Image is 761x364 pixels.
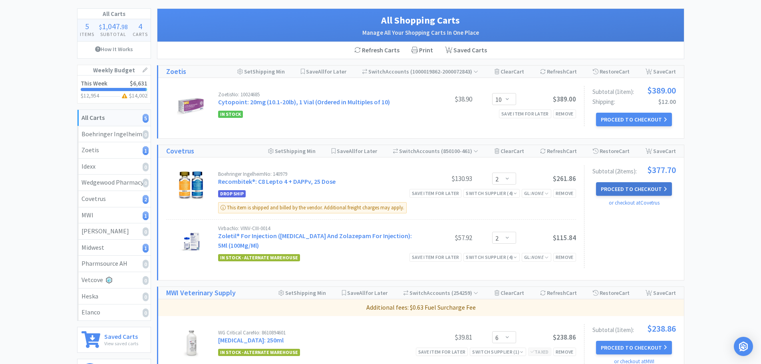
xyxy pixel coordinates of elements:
span: $ [99,23,102,31]
div: Clear [495,145,524,157]
a: Saved Carts [439,42,493,59]
span: Cart [665,289,676,296]
a: Vetcove0 [77,272,151,288]
img: 74f9694b77f24177a6deb47f96bbf249_176711.png [177,171,205,199]
div: Save item for later [499,109,551,118]
a: Zoetis [166,66,186,78]
span: Drop Ship [218,190,246,197]
div: . [97,22,130,30]
div: Refresh [540,287,577,299]
div: Virbac No: VINV-CIII-0014 [218,226,412,231]
div: Remove [553,253,576,261]
p: View saved carts [104,340,138,347]
button: Proceed to Checkout [596,113,672,126]
span: Switch [409,289,427,296]
div: Wedgewood Pharmacy [81,177,147,188]
div: Switch Supplier ( 4 ) [466,253,517,261]
div: Save item for later [409,189,462,197]
a: Wedgewood Pharmacy0 [77,175,151,191]
a: How It Works [77,42,151,57]
div: Shipping Min [268,145,316,157]
span: ( 850100-461 ) [440,147,478,155]
span: $238.86 [553,333,576,342]
span: $389.00 [553,95,576,103]
a: MWI Veterinary Supply [166,287,236,299]
a: Zoletil® For Injection ([MEDICAL_DATA] And Zolazepam For Injection): 5Ml (100Mg/Ml) [218,232,412,249]
span: 14,002 [132,92,147,99]
span: Save for Later [337,147,377,155]
div: Heska [81,291,147,302]
span: Set [275,147,283,155]
h1: Weekly Budget [77,65,151,76]
a: Recombitek®: C8 Lepto 4 + DAPPv, 25 Dose [218,177,336,185]
div: Shipping Min [278,287,326,299]
div: Boehringer Ingelheim [81,129,147,139]
a: Pharmsource AH0 [77,256,151,272]
a: Idexx0 [77,159,151,175]
span: $115.84 [553,233,576,242]
span: Save for Later [306,68,346,75]
span: $12,954 [81,92,99,99]
a: MWI1 [77,207,151,224]
h2: This Week [81,80,107,86]
a: This Week$6,631$12,954$14,002 [77,76,151,103]
div: Refresh [540,66,577,78]
span: Cart [566,68,577,75]
a: Zoetis1 [77,142,151,159]
i: 2 [143,195,149,204]
h1: All Carts [77,9,151,19]
p: Additional fees: $0.63 Fuel Surcharge Fee [161,302,681,313]
div: $57.92 [412,233,472,243]
span: 98 [121,23,128,31]
div: Clear [495,66,524,78]
i: 0 [143,227,149,236]
span: Cart [619,147,630,155]
div: WG Critical Care No: 8610894601 [218,330,412,335]
div: Shipping: [592,99,676,105]
div: This item is shipped and billed by the vendor. Additional freight charges may apply. [218,202,407,213]
i: 0 [143,308,149,317]
h6: Saved Carts [104,331,138,340]
div: Zoetis [81,145,147,155]
div: Refresh [540,145,577,157]
span: In Stock [218,111,243,118]
span: Save for Later [347,289,387,296]
span: $6,631 [130,80,147,87]
i: 5 [143,114,149,123]
div: $38.90 [412,94,472,104]
div: Elanco [81,307,147,318]
i: 1 [143,146,149,155]
h4: Carts [130,30,150,38]
div: MWI [81,210,147,221]
span: Switch [399,147,416,155]
span: Set [244,68,252,75]
span: Cart [566,289,577,296]
div: Remove [553,189,576,197]
i: None [531,190,544,196]
div: Covetrus [81,194,147,204]
span: $238.86 [647,324,676,333]
div: Restore [593,66,630,78]
a: All Carts5 [77,110,151,126]
span: $377.70 [647,165,676,174]
span: 5 [85,21,89,31]
div: Restore [593,287,630,299]
h2: Manage All Your Shopping Carts In One Place [165,28,676,38]
div: Switch Supplier ( 4 ) [466,189,517,197]
h4: Items [77,30,97,38]
span: Cart [566,147,577,155]
div: Pharmsource AH [81,259,147,269]
span: In Stock - Alternate Warehouse [218,349,300,356]
div: Open Intercom Messenger [734,337,753,356]
i: 0 [143,130,149,139]
div: $130.93 [412,174,472,183]
h4: Subtotal [97,30,130,38]
div: Accounts [362,66,479,78]
span: In Stock - Alternate Warehouse [218,254,300,261]
div: Restore [593,145,630,157]
i: 1 [143,244,149,253]
div: Subtotal ( 1 item ): [592,324,676,333]
div: Save [646,145,676,157]
img: 39cef90203794d518db4e981ce7afd39_524968.jpeg [177,92,205,120]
